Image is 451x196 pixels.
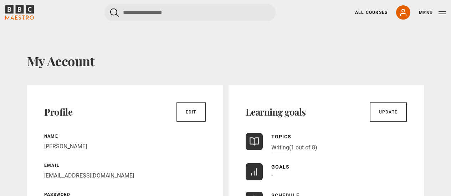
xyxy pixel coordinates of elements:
[44,162,206,169] p: Email
[104,4,276,21] input: Search
[44,142,206,151] p: [PERSON_NAME]
[44,133,206,139] p: Name
[27,53,424,68] h1: My Account
[271,143,317,152] p: (1 out of 8)
[271,171,273,178] span: -
[44,106,72,118] h2: Profile
[44,171,206,180] p: [EMAIL_ADDRESS][DOMAIN_NAME]
[370,102,407,122] a: Update
[110,8,119,17] button: Submit the search query
[5,5,34,20] svg: BBC Maestro
[246,106,306,118] h2: Learning goals
[419,9,446,16] button: Toggle navigation
[271,133,317,141] p: Topics
[176,102,206,122] a: Edit
[271,163,290,171] p: Goals
[271,144,289,151] a: Writing
[355,9,388,16] a: All Courses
